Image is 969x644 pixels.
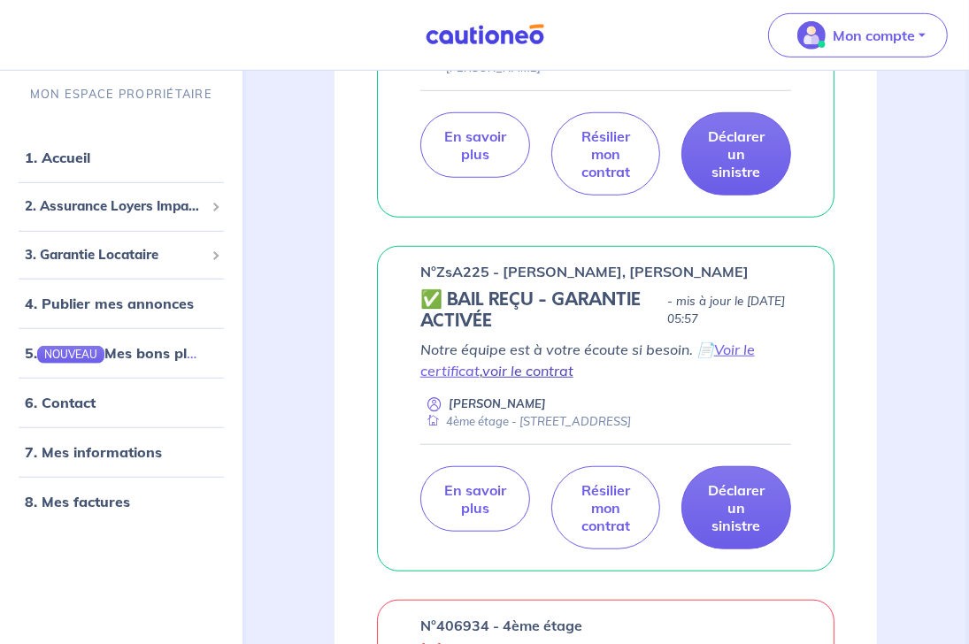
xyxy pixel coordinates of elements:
img: illu_account_valid_menu.svg [797,21,826,50]
div: 6. Contact [7,385,235,420]
a: 1. Accueil [25,149,90,166]
img: Cautioneo [419,24,551,46]
div: 7. Mes informations [7,434,235,470]
p: n°ZsA225 - [PERSON_NAME], [PERSON_NAME] [420,261,749,282]
p: n°406934 - 4ème étage [420,615,582,636]
p: Résilier mon contrat [573,127,639,180]
a: Déclarer un sinistre [681,112,791,195]
a: En savoir plus [420,112,530,178]
div: state: CONTRACT-VALIDATED, Context: NEW,CHOOSE-CERTIFICATE,COLOCATION,LESSOR-DOCUMENTS [420,289,791,332]
a: 7. Mes informations [25,443,162,461]
div: 8. Mes factures [7,484,235,519]
div: 5.NOUVEAUMes bons plans [7,335,235,371]
div: 1. Accueil [7,140,235,175]
p: Notre équipe est à votre écoute si besoin. 📄 , [420,339,791,381]
div: 4ème étage - [STREET_ADDRESS] [420,413,631,430]
a: 6. Contact [25,394,96,411]
span: 3. Garantie Locataire [25,244,204,264]
div: 4. Publier mes annonces [7,286,235,321]
p: En savoir plus [442,481,508,517]
p: Mon compte [833,25,915,46]
button: illu_account_valid_menu.svgMon compte [768,13,948,57]
p: Déclarer un sinistre [704,481,769,534]
a: 5.NOUVEAUMes bons plans [25,344,211,362]
div: 3. Garantie Locataire [7,237,235,272]
a: Résilier mon contrat [551,466,661,549]
p: Résilier mon contrat [573,481,639,534]
a: Résilier mon contrat [551,112,661,195]
p: [PERSON_NAME] [449,395,546,412]
a: 8. Mes factures [25,493,130,510]
p: - mis à jour le [DATE] 05:57 [667,293,791,328]
a: 4. Publier mes annonces [25,295,194,312]
div: 2. Assurance Loyers Impayés [7,189,235,224]
a: voir le contrat [482,362,573,379]
p: En savoir plus [442,127,508,163]
a: En savoir plus [420,466,530,532]
a: Déclarer un sinistre [681,466,791,549]
h5: ✅ BAIL REÇU - GARANTIE ACTIVÉE [420,289,661,332]
p: MON ESPACE PROPRIÉTAIRE [30,86,212,103]
span: 2. Assurance Loyers Impayés [25,196,204,217]
p: Déclarer un sinistre [704,127,769,180]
